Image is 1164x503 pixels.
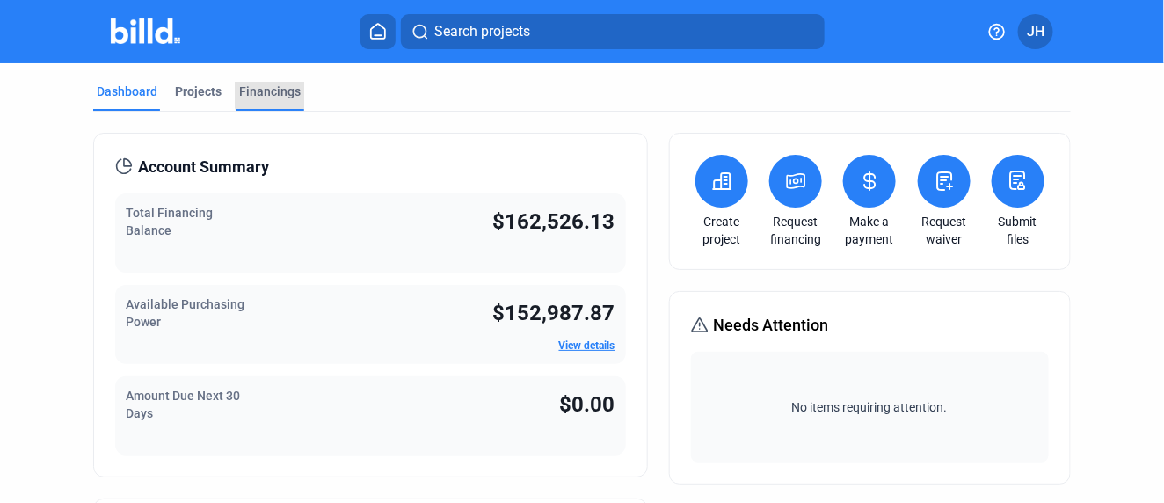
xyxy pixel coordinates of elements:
div: Dashboard [97,83,157,100]
span: Needs Attention [714,313,829,338]
a: Make a payment [839,213,900,248]
span: Available Purchasing Power [126,297,244,329]
a: Create project [691,213,753,248]
img: Billd Company Logo [111,18,180,44]
a: View details [559,339,615,352]
a: Request waiver [913,213,975,248]
span: Search projects [434,21,530,42]
span: Account Summary [138,155,269,179]
div: Financings [239,83,301,100]
button: JH [1018,14,1053,49]
span: $162,526.13 [493,209,615,234]
span: No items requiring attention. [698,398,1042,416]
span: $0.00 [560,392,615,417]
span: JH [1027,21,1044,42]
a: Request financing [765,213,826,248]
button: Search projects [401,14,825,49]
span: Total Financing Balance [126,206,213,237]
span: Amount Due Next 30 Days [126,389,240,420]
div: Projects [175,83,222,100]
a: Submit files [987,213,1049,248]
span: $152,987.87 [493,301,615,325]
